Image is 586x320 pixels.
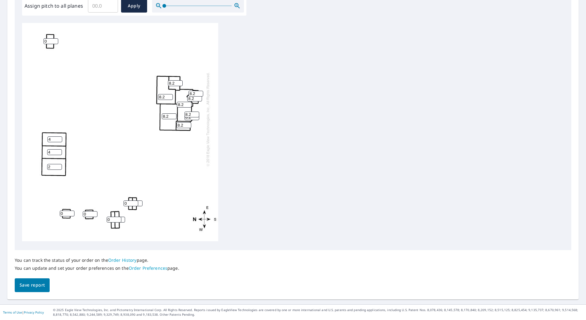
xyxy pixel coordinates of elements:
[15,257,179,263] p: You can track the status of your order on the page.
[108,257,137,263] a: Order History
[15,265,179,271] p: You can update and set your order preferences on the page.
[24,310,44,314] a: Privacy Policy
[126,2,142,10] span: Apply
[3,310,44,314] p: |
[3,310,22,314] a: Terms of Use
[53,308,583,317] p: © 2025 Eagle View Technologies, Inc. and Pictometry International Corp. All Rights Reserved. Repo...
[15,278,50,292] button: Save report
[129,265,167,271] a: Order Preferences
[20,281,45,289] span: Save report
[25,2,83,10] label: Assign pitch to all planes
